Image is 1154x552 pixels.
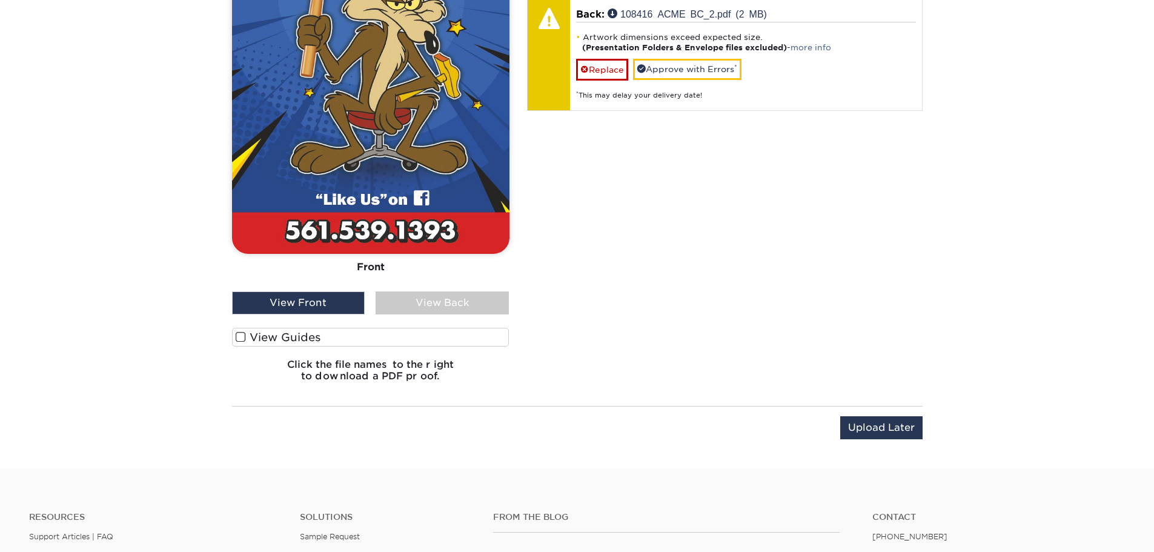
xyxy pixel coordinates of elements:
a: [PHONE_NUMBER] [872,532,947,541]
div: View Back [376,291,509,314]
label: View Guides [232,328,509,347]
h6: Click the file names to the right to download a PDF proof. [232,359,509,391]
a: Replace [576,59,628,80]
a: Sample Request [300,532,360,541]
h4: Solutions [300,512,475,522]
h4: Resources [29,512,282,522]
li: Artwork dimensions exceed expected size. - [576,32,916,53]
div: This may delay your delivery date! [576,81,916,101]
a: more info [791,43,831,52]
a: 108416 ACME BC_2.pdf (2 MB) [608,8,767,18]
strong: (Presentation Folders & Envelope files excluded) [582,43,787,52]
span: Back: [576,8,605,20]
a: Approve with Errors* [633,59,741,79]
div: Front [232,254,509,281]
h4: From the Blog [493,512,840,522]
a: Contact [872,512,1125,522]
div: View Front [232,291,365,314]
input: Upload Later [840,416,923,439]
